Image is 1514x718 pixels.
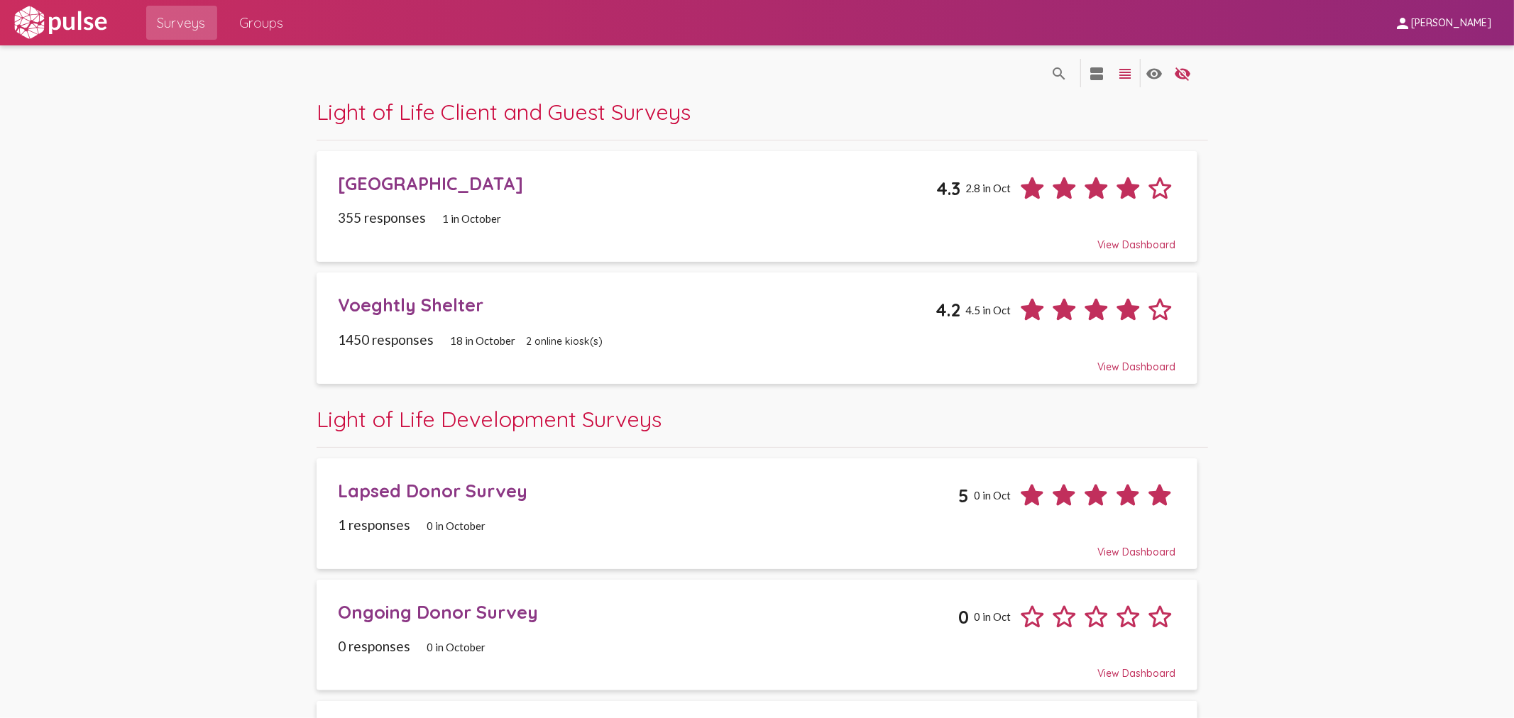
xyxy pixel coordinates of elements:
[1089,65,1106,82] mat-icon: language
[317,272,1197,383] a: Voeghtly Shelter4.24.5 in Oct1450 responses18 in October2 online kiosk(s)View Dashboard
[450,334,515,347] span: 18 in October
[338,601,958,623] div: Ongoing Donor Survey
[229,6,295,40] a: Groups
[936,177,960,199] span: 4.3
[1141,59,1169,87] button: language
[338,517,410,533] span: 1 responses
[338,638,410,654] span: 0 responses
[240,10,284,35] span: Groups
[1112,59,1140,87] button: language
[317,151,1197,262] a: [GEOGRAPHIC_DATA]4.32.8 in Oct355 responses1 in OctoberView Dashboard
[146,6,217,40] a: Surveys
[958,485,969,507] span: 5
[338,209,426,226] span: 355 responses
[427,519,486,532] span: 0 in October
[526,335,603,348] span: 2 online kiosk(s)
[1411,17,1491,30] span: [PERSON_NAME]
[442,212,501,225] span: 1 in October
[965,182,1011,194] span: 2.8 in Oct
[338,533,1175,558] div: View Dashboard
[158,10,206,35] span: Surveys
[1383,9,1503,35] button: [PERSON_NAME]
[936,299,960,321] span: 4.2
[1083,59,1112,87] button: language
[317,458,1197,569] a: Lapsed Donor Survey50 in Oct1 responses0 in OctoberView Dashboard
[338,480,958,502] div: Lapsed Donor Survey
[1146,65,1163,82] mat-icon: language
[965,304,1011,316] span: 4.5 in Oct
[338,331,434,348] span: 1450 responses
[338,348,1175,373] div: View Dashboard
[1169,59,1197,87] button: language
[338,654,1175,680] div: View Dashboard
[317,580,1197,690] a: Ongoing Donor Survey00 in Oct0 responses0 in OctoberView Dashboard
[317,405,662,433] span: Light of Life Development Surveys
[1394,15,1411,32] mat-icon: person
[958,606,969,628] span: 0
[1051,65,1068,82] mat-icon: language
[338,172,936,194] div: [GEOGRAPHIC_DATA]
[11,5,109,40] img: white-logo.svg
[338,294,935,316] div: Voeghtly Shelter
[1117,65,1134,82] mat-icon: language
[1175,65,1192,82] mat-icon: language
[338,226,1175,251] div: View Dashboard
[1045,59,1073,87] button: language
[974,489,1011,502] span: 0 in Oct
[974,610,1011,623] span: 0 in Oct
[427,641,486,653] span: 0 in October
[317,98,691,126] span: Light of Life Client and Guest Surveys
